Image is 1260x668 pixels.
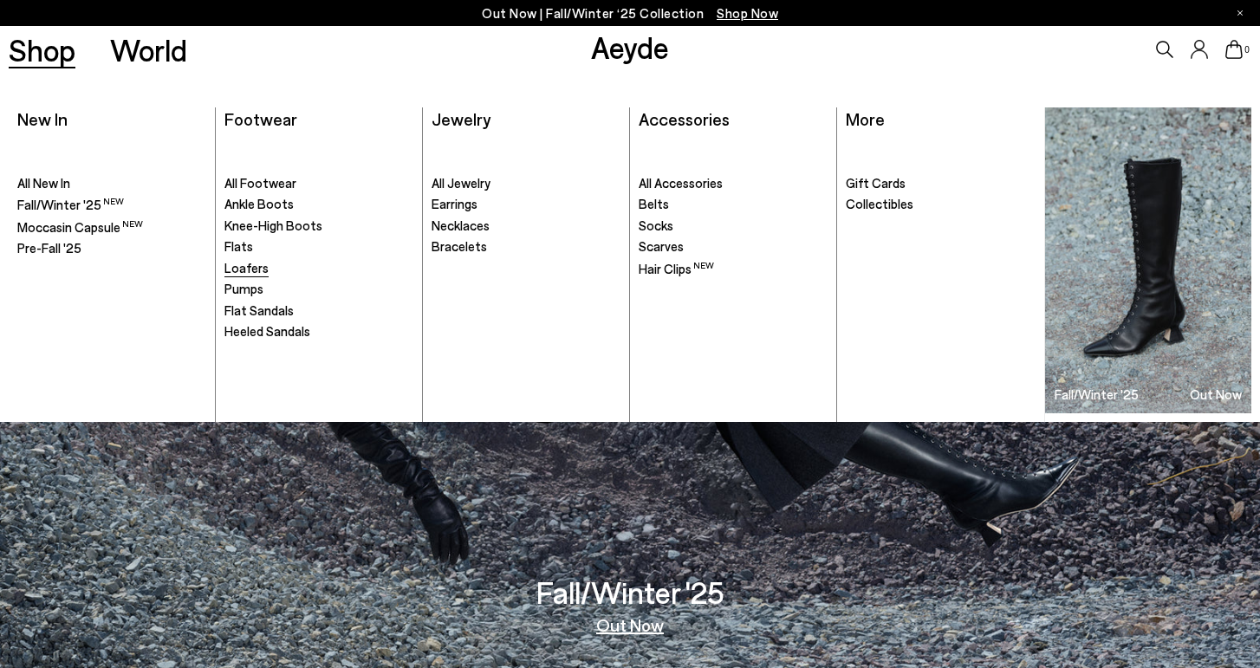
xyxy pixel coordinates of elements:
a: Hair Clips [639,260,828,278]
span: Belts [639,196,669,211]
a: Gift Cards [846,175,1036,192]
span: Knee-High Boots [224,217,322,233]
a: Necklaces [432,217,620,235]
h3: Fall/Winter '25 [536,577,724,607]
a: Belts [639,196,828,213]
a: Ankle Boots [224,196,413,213]
span: Loafers [224,260,269,276]
a: Aeyde [591,29,669,65]
span: Flats [224,238,253,254]
a: Fall/Winter '25 [17,196,206,214]
a: Loafers [224,260,413,277]
a: Bracelets [432,238,620,256]
span: Fall/Winter '25 [17,197,124,212]
span: Moccasin Capsule [17,219,143,235]
a: New In [17,108,68,129]
span: Necklaces [432,217,490,233]
a: Knee-High Boots [224,217,413,235]
a: 0 [1225,40,1243,59]
a: Heeled Sandals [224,323,413,340]
a: Shop [9,35,75,65]
span: Ankle Boots [224,196,294,211]
a: Earrings [432,196,620,213]
a: All Jewelry [432,175,620,192]
span: 0 [1243,45,1251,55]
span: Heeled Sandals [224,323,310,339]
a: Pre-Fall '25 [17,240,206,257]
span: Gift Cards [846,175,906,191]
span: All New In [17,175,70,191]
a: Pumps [224,281,413,298]
a: Fall/Winter '25 Out Now [1045,107,1251,413]
a: Flats [224,238,413,256]
span: Scarves [639,238,684,254]
span: Socks [639,217,673,233]
a: All New In [17,175,206,192]
a: Collectibles [846,196,1036,213]
img: Group_1295_900x.jpg [1045,107,1251,413]
a: Jewelry [432,108,490,129]
span: Collectibles [846,196,913,211]
span: Bracelets [432,238,487,254]
a: Flat Sandals [224,302,413,320]
span: Pre-Fall '25 [17,240,81,256]
a: World [110,35,187,65]
span: Pumps [224,281,263,296]
span: Flat Sandals [224,302,294,318]
a: Scarves [639,238,828,256]
span: All Footwear [224,175,296,191]
a: Out Now [596,616,664,633]
a: All Footwear [224,175,413,192]
a: Socks [639,217,828,235]
h3: Fall/Winter '25 [1055,388,1139,401]
a: Accessories [639,108,730,129]
h3: Out Now [1190,388,1242,401]
a: More [846,108,885,129]
span: Navigate to /collections/new-in [717,5,778,21]
span: All Jewelry [432,175,490,191]
span: All Accessories [639,175,723,191]
a: Moccasin Capsule [17,218,206,237]
a: All Accessories [639,175,828,192]
span: Hair Clips [639,261,714,276]
span: Earrings [432,196,477,211]
p: Out Now | Fall/Winter ‘25 Collection [482,3,778,24]
a: Footwear [224,108,297,129]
